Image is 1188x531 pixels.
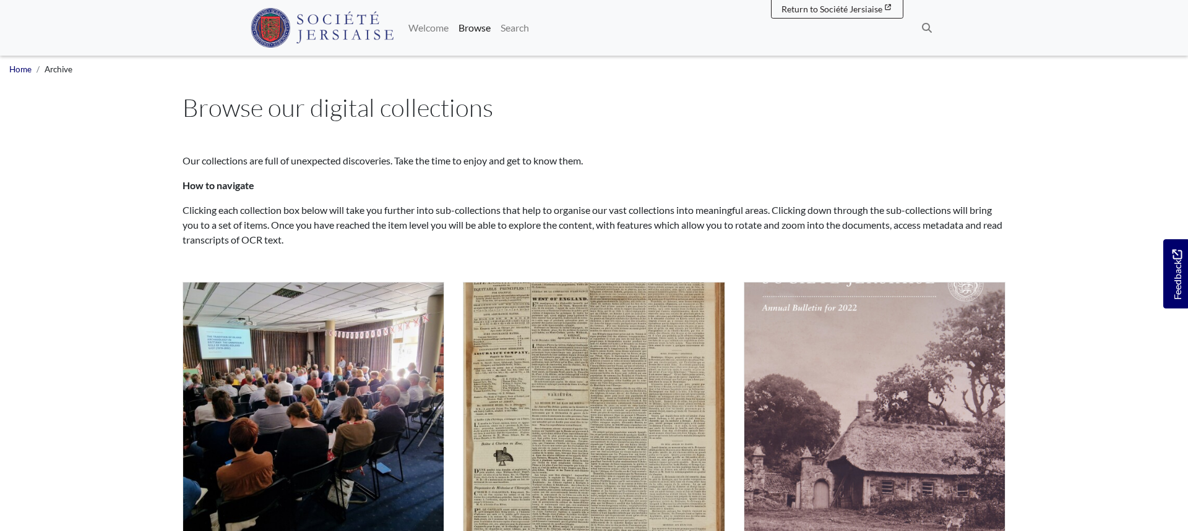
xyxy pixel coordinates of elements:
[9,64,32,74] a: Home
[1163,239,1188,308] a: Would you like to provide feedback?
[251,8,394,48] img: Société Jersiaise
[183,179,254,191] strong: How to navigate
[1169,249,1184,299] span: Feedback
[183,153,1005,168] p: Our collections are full of unexpected discoveries. Take the time to enjoy and get to know them.
[781,4,882,14] span: Return to Société Jersiaise
[45,64,72,74] span: Archive
[183,93,1005,122] h1: Browse our digital collections
[454,15,496,40] a: Browse
[403,15,454,40] a: Welcome
[251,5,394,51] a: Société Jersiaise logo
[183,203,1005,247] p: Clicking each collection box below will take you further into sub-collections that help to organi...
[496,15,534,40] a: Search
